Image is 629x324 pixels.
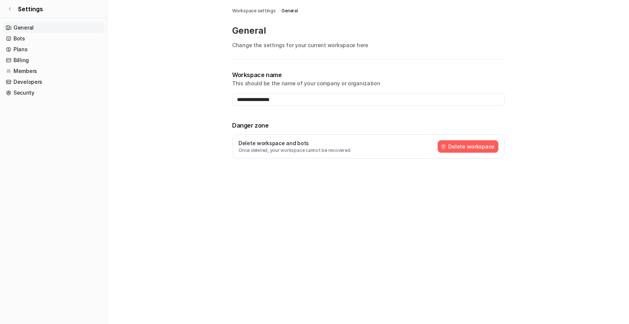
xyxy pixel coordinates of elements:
[3,55,104,65] a: Billing
[3,22,104,33] a: General
[3,77,104,87] a: Developers
[3,33,104,44] a: Bots
[278,7,280,14] span: /
[232,7,276,14] a: Workspace settings
[232,41,505,49] p: Change the settings for your current workspace here
[232,25,505,37] p: General
[238,139,350,147] p: Delete workspace and bots
[232,121,505,130] p: Danger zone
[3,88,104,98] a: Security
[232,70,505,79] p: Workspace name
[18,4,43,13] span: Settings
[3,66,104,76] a: Members
[238,147,350,154] p: Once deleted, your workspace cannot be recovered
[438,140,498,153] button: Delete workspace
[282,7,298,14] a: General
[232,79,505,87] p: This should be the name of your company or organization
[3,44,104,55] a: Plans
